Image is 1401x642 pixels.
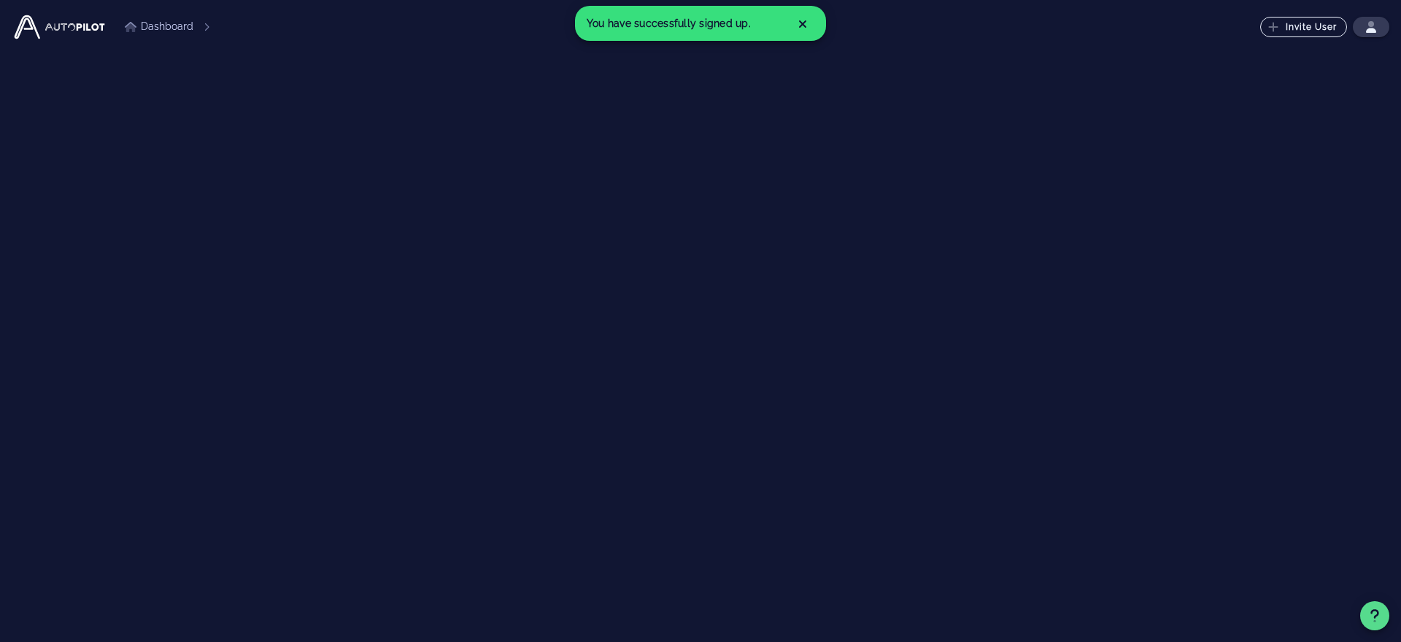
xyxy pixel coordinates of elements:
[1360,601,1389,630] button: Support
[1270,21,1338,33] span: Invite User
[1260,17,1347,37] button: Invite User
[797,16,808,31] button: Close Notification
[587,18,751,29] span: You have successfully signed up.
[125,19,193,34] a: Dashboard
[12,12,107,42] img: Autopilot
